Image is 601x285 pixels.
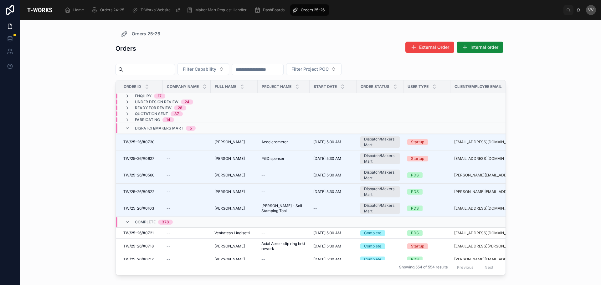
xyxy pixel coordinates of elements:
[470,44,498,50] span: Internal order
[399,265,448,270] span: Showing 554 of 554 results
[167,244,170,249] span: --
[407,139,447,145] a: Startup
[411,139,424,145] div: Startup
[174,111,179,116] div: 87
[252,4,289,16] a: DashBoards
[167,173,170,178] span: --
[214,244,245,249] span: [PERSON_NAME]
[454,156,510,161] a: [EMAIL_ADDRESS][DOMAIN_NAME]
[313,173,353,178] a: [DATE] 5:30 AM
[290,4,329,16] a: Orders 25-26
[313,231,353,236] a: [DATE] 5:30 AM
[454,140,510,145] a: [EMAIL_ADDRESS][DOMAIN_NAME]
[135,99,178,104] span: Under Design Review
[313,189,341,194] span: [DATE] 5:30 AM
[123,189,154,194] span: TW/25-26/#0522
[214,231,254,236] a: Venkatesh Lingisetti
[360,257,400,262] a: Complete
[167,173,207,178] a: --
[123,206,159,211] a: TW/25-26/#0103
[135,220,156,225] span: Complete
[313,140,353,145] a: [DATE] 5:30 AM
[313,244,341,249] span: [DATE] 5:30 AM
[411,156,424,161] div: Startup
[364,230,381,236] div: Complete
[364,186,396,197] div: Dispatch/Makers Mart
[360,243,400,249] a: Complete
[214,140,245,145] span: [PERSON_NAME]
[178,105,182,110] div: 28
[454,173,510,178] a: [PERSON_NAME][EMAIL_ADDRESS][DOMAIN_NAME]
[411,257,419,262] div: PDS
[314,84,337,89] span: Start Date
[263,8,285,13] span: DashBoards
[419,44,449,50] span: External Order
[261,241,306,251] a: Axial Aero - slip ring brkt rework
[214,257,254,262] a: [PERSON_NAME]
[360,153,400,164] a: Dispatch/Makers Mart
[364,243,381,249] div: Complete
[313,140,341,145] span: [DATE] 5:30 AM
[167,206,207,211] a: --
[214,156,254,161] a: [PERSON_NAME]
[286,63,342,75] button: Select Button
[135,117,160,122] span: Fabricating
[454,206,510,211] a: [EMAIL_ADDRESS][DOMAIN_NAME]
[141,8,171,13] span: T-Works Website
[215,84,236,89] span: Full Name
[454,244,510,249] a: [EMAIL_ADDRESS][PERSON_NAME][DOMAIN_NAME]
[135,94,152,99] span: Enquiry
[190,126,192,131] div: 5
[214,206,254,211] a: [PERSON_NAME]
[261,189,265,194] span: --
[214,156,245,161] span: [PERSON_NAME]
[123,257,159,262] a: TW/25-26/#0712
[166,117,170,122] div: 14
[261,257,306,262] a: --
[364,136,396,148] div: Dispatch/Makers Mart
[313,156,353,161] a: [DATE] 5:30 AM
[116,44,136,53] h1: Orders
[313,257,341,262] span: [DATE] 5:30 AM
[313,206,353,211] a: --
[214,173,245,178] span: [PERSON_NAME]
[313,173,341,178] span: [DATE] 5:30 AM
[261,173,265,178] span: --
[360,230,400,236] a: Complete
[90,4,129,16] a: Orders 24-25
[360,203,400,214] a: Dispatch/Makers Mart
[262,84,291,89] span: Project Name
[167,257,170,262] span: --
[123,231,159,236] a: TW/25-26/#0721
[123,257,154,262] span: TW/25-26/#0712
[63,4,88,16] a: Home
[167,140,207,145] a: --
[100,8,124,13] span: Orders 24-25
[454,189,510,194] a: [PERSON_NAME][EMAIL_ADDRESS][DOMAIN_NAME]
[360,136,400,148] a: Dispatch/Makers Mart
[301,8,325,13] span: Orders 25-26
[360,186,400,197] a: Dispatch/Makers Mart
[195,8,247,13] span: Maker Mart Request Handler
[214,173,254,178] a: [PERSON_NAME]
[123,173,155,178] span: TW/25-26/#0560
[313,189,353,194] a: [DATE] 5:30 AM
[123,231,154,236] span: TW/25-26/#0721
[167,244,207,249] a: --
[588,8,594,13] span: VV
[455,84,502,89] span: Client/Employee Email
[214,206,245,211] span: [PERSON_NAME]
[177,63,229,75] button: Select Button
[167,189,170,194] span: --
[167,189,207,194] a: --
[214,257,245,262] span: [PERSON_NAME]
[167,84,199,89] span: Company Name
[185,99,189,104] div: 24
[123,140,155,145] span: TW/25-26/#0730
[167,140,170,145] span: --
[407,206,447,211] a: PDS
[167,206,170,211] span: --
